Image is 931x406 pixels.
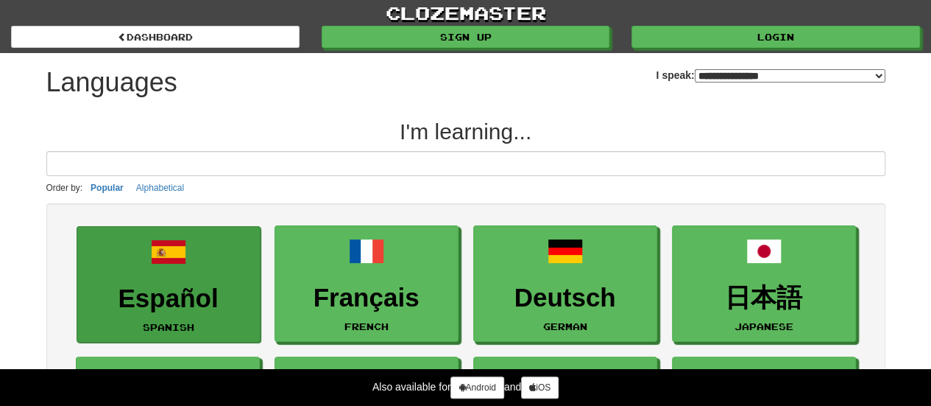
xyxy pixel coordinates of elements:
a: Sign up [322,26,610,48]
small: Spanish [143,322,194,332]
small: Japanese [734,321,793,332]
a: EspañolSpanish [77,226,261,343]
a: Login [631,26,920,48]
select: I speak: [695,69,885,83]
small: German [543,321,587,332]
h2: I'm learning... [46,119,885,144]
h3: Español [85,284,252,313]
a: 日本語Japanese [672,225,856,343]
a: dashboard [11,26,300,48]
small: Order by: [46,183,83,193]
h3: Deutsch [481,284,649,312]
small: French [344,321,389,332]
a: iOS [521,377,559,399]
button: Alphabetical [132,180,188,196]
a: FrançaisFrench [275,225,459,343]
label: I speak: [656,68,885,83]
a: Android [450,377,503,399]
h3: 日本語 [680,284,848,312]
h1: Languages [46,68,177,97]
a: DeutschGerman [473,225,657,343]
button: Popular [86,180,128,196]
h3: Français [283,284,450,312]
